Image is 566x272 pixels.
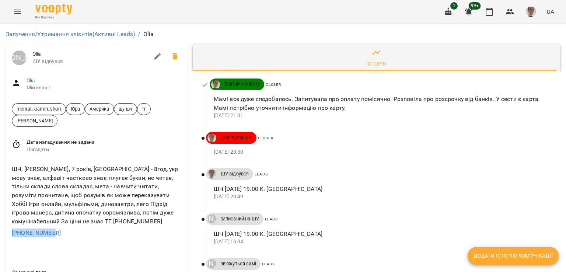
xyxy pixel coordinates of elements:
button: UA [544,5,557,18]
span: шу шч [114,105,137,112]
p: [DATE] 16:04 [214,238,548,245]
span: Мій клієнт [27,84,181,91]
div: Юрій Тимочко [207,259,216,268]
span: зв'яжуться самі [216,261,261,267]
a: [PERSON_NAME] [206,259,216,268]
button: Додати історію комунікації [468,247,559,265]
span: Нові після ШУ [216,135,256,141]
p: [DATE] 20:50 [214,149,548,156]
span: ШУ відбувся [216,171,254,177]
span: ШУ відбувся [32,58,149,65]
span: Leads [262,262,275,266]
span: записаний на ШУ [216,216,263,222]
span: Olia [32,50,149,58]
span: Додати історію комунікації [474,251,553,260]
span: Америка [85,105,113,112]
div: Історія [366,59,387,68]
span: Юра [66,105,84,112]
div: Юрій Тимочко [12,50,27,65]
span: Closer [266,83,281,87]
a: ДТ УКР Колоша Катерина https://us06web.zoom.us/j/84976667317 [210,80,220,89]
img: ДТ УКР Колоша Катерина https://us06web.zoom.us/j/84976667317 [207,133,216,142]
p: [DATE] 21:01 [214,112,548,119]
div: ШЧ, [PERSON_NAME], 7 років, [GEOGRAPHIC_DATA] - 8год, укр мову знає, алфавіт частково знає, плута... [10,163,182,227]
a: Olia [27,77,35,83]
span: Leads [265,217,278,221]
a: Залучення/Утримання клієнтів(Активні Leads) [6,31,135,38]
span: [PERSON_NAME] [12,117,57,124]
a: ДТ УКР Колоша Катерина https://us06web.zoom.us/j/84976667317 [206,133,216,142]
a: ДТ УКР Колоша Катерина https://us06web.zoom.us/j/84976667317 [206,170,216,178]
p: [DATE] 20:49 [214,193,548,200]
span: Leads [255,172,268,176]
img: ДТ УКР Колоша Катерина https://us06web.zoom.us/j/84976667317 [207,170,216,178]
span: Дата нагадування не задана [27,139,181,146]
span: For Business [35,15,72,20]
img: Voopty Logo [35,4,72,14]
span: 1 [450,2,458,10]
img: ДТ УКР Колоша Катерина https://us06web.zoom.us/j/84976667317 [211,80,220,89]
span: UA [546,8,554,15]
p: ШЧ [DATE] 19:00 К. [GEOGRAPHIC_DATA] [214,230,548,238]
p: Olia [143,30,154,39]
span: тг [137,105,150,112]
nav: breadcrumb [6,30,560,39]
img: 4dd45a387af7859874edf35ff59cadb1.jpg [526,7,536,17]
p: Мамі все дуже сподобалось. Запитувала про оплату помісячно. Розповіла про розсрочку від банків. У... [214,95,548,112]
span: Closer [258,136,273,140]
a: [PERSON_NAME] [206,215,216,223]
button: Menu [9,3,27,21]
span: Взятий в роботу [220,81,264,87]
span: 99+ [469,2,481,10]
span: mental_kramin_short [12,105,66,112]
div: Юрій Тимочко [207,215,216,223]
span: Нагадати [27,146,181,153]
a: [PERSON_NAME] [12,50,27,65]
li: / [138,30,140,39]
p: ШЧ [DATE] 19:00 К. [GEOGRAPHIC_DATA] [214,185,548,193]
a: [PHONE_NUMBER] [12,229,61,236]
